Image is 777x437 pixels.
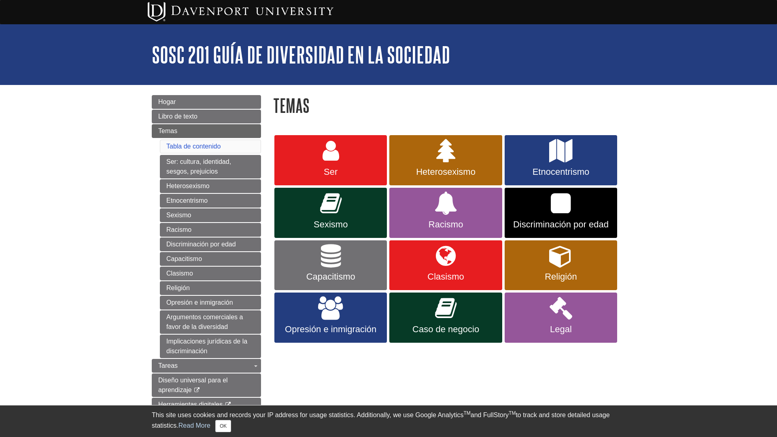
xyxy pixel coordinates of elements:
span: Clasismo [395,272,496,282]
span: Religión [511,272,611,282]
span: Sexismo [280,219,381,230]
a: Etnocentrismo [505,135,617,185]
a: Caso de negocio [389,293,502,343]
a: Temas [152,124,261,138]
span: Libro de texto [158,113,197,120]
img: Davenport University [148,2,333,21]
span: Ser [280,167,381,177]
span: Hogar [158,98,176,105]
sup: TM [509,410,516,416]
a: Implicaciones jurídicas de la discriminación [160,335,261,358]
a: Tabla de contenido [166,143,221,150]
span: Caso de negocio [395,324,496,335]
a: Legal [505,293,617,343]
a: Discriminación por edad [160,238,261,251]
span: Opresión e inmigración [280,324,381,335]
a: Racismo [160,223,261,237]
button: Close [215,420,231,432]
h1: Temas [273,95,625,116]
a: Heterosexismo [160,179,261,193]
a: Hogar [152,95,261,109]
span: Legal [511,324,611,335]
a: Capacitismo [160,252,261,266]
span: Capacitismo [280,272,381,282]
a: Read More [178,422,210,429]
a: Clasismo [160,267,261,280]
a: Religión [505,240,617,291]
div: This site uses cookies and records your IP address for usage statistics. Additionally, we use Goo... [152,410,625,432]
a: Racismo [389,188,502,238]
sup: TM [463,410,470,416]
a: Opresión e inmigración [274,293,387,343]
span: Racismo [395,219,496,230]
i: This link opens in a new window [193,388,200,393]
a: Ser [274,135,387,185]
span: Discriminación por edad [511,219,611,230]
a: Discriminación por edad [505,188,617,238]
a: Clasismo [389,240,502,291]
a: Argumentos comerciales a favor de la diversidad [160,310,261,334]
i: This link opens in a new window [225,402,231,407]
span: Heterosexismo [395,167,496,177]
a: Opresión e inmigración [160,296,261,310]
a: SOSC 201 Guía de Diversidad en la Sociedad [152,42,450,67]
span: Etnocentrismo [511,167,611,177]
a: Libro de texto [152,110,261,123]
a: Sexismo [274,188,387,238]
span: Diseño universal para el aprendizaje [158,377,228,393]
span: Herramientas digitales [158,401,223,408]
a: Capacitismo [274,240,387,291]
a: Diseño universal para el aprendizaje [152,373,261,397]
span: Tareas [158,362,178,369]
a: Sexismo [160,208,261,222]
a: Herramientas digitales [152,398,261,412]
a: Etnocentrismo [160,194,261,208]
a: Heterosexismo [389,135,502,185]
a: Tareas [152,359,261,373]
span: Temas [158,127,177,134]
a: Religión [160,281,261,295]
a: Ser: cultura, identidad, sesgos, prejuicios [160,155,261,178]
